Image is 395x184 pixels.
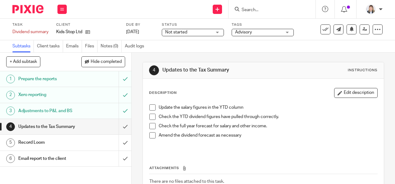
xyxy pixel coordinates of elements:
a: Emails [66,40,82,52]
span: [DATE] [126,30,139,34]
p: Kids Stop Ltd [56,29,82,35]
p: Description [149,90,177,95]
label: Tags [232,22,294,27]
span: Hide completed [91,59,122,64]
p: Amend the dividend forecast as necessary [159,132,377,138]
p: Check the YTD dividend figures have pulled through correctly. [159,114,377,120]
h1: Xero reporting [18,90,81,99]
span: Not started [165,30,187,34]
label: Task [12,22,48,27]
label: Due by [126,22,154,27]
div: 1 [6,75,15,83]
span: Attachments [149,166,179,170]
img: Carlean%20Parker%20Pic.jpg [366,4,376,14]
span: There are no files attached to this task. [149,179,224,184]
a: Client tasks [37,40,63,52]
div: 6 [6,154,15,163]
p: Update the salary figures in the YTD column [159,104,377,111]
div: Dividend summary [12,29,48,35]
a: Audit logs [125,40,147,52]
button: Hide completed [81,56,125,67]
div: 5 [6,138,15,147]
a: Subtasks [12,40,34,52]
h1: Prepare the reports [18,74,81,84]
div: 3 [6,107,15,115]
h1: Email report to the client [18,154,81,163]
h1: Adjustments to P&L and BS [18,106,81,116]
span: Advisory [235,30,252,34]
a: Files [85,40,98,52]
label: Client [56,22,118,27]
div: 4 [149,65,159,75]
button: + Add subtask [6,56,40,67]
div: 4 [6,122,15,131]
div: 2 [6,91,15,99]
button: Edit description [334,88,378,98]
label: Status [162,22,224,27]
h1: Updates to the Tax Summary [18,122,81,131]
p: Check the full year forecast for salary and other income. [159,123,377,129]
input: Search [241,7,297,13]
div: Instructions [348,68,378,73]
a: Notes (0) [101,40,122,52]
img: Pixie [12,5,43,13]
h1: Updates to the Tax Summary [162,67,277,73]
h1: Record Loom [18,138,81,147]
